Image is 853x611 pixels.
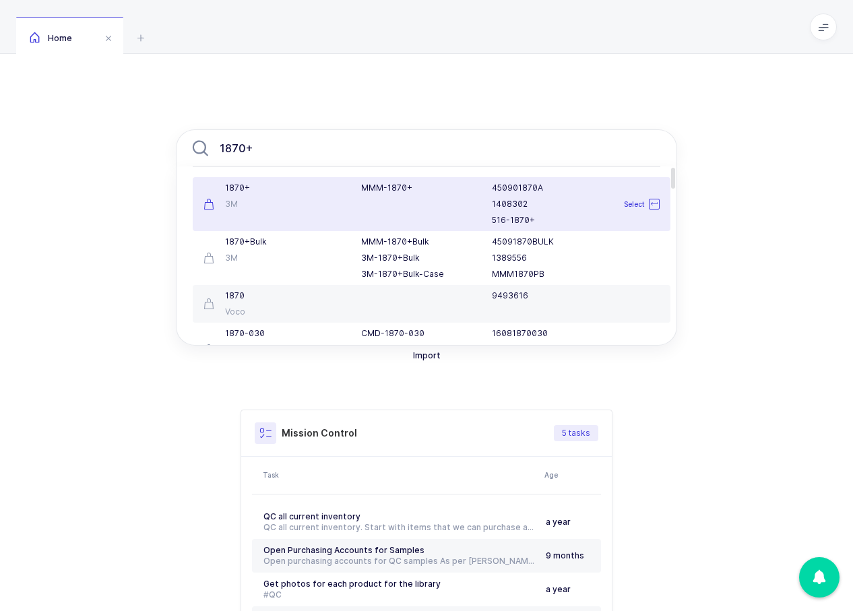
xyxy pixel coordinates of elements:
[203,290,345,301] div: 1870
[263,556,535,567] div: Open purchasing accounts for QC samples As per [PERSON_NAME], we had an account with [PERSON_NAME...
[361,236,476,247] div: MMM-1870+Bulk
[492,290,660,301] div: 9493616
[361,328,476,339] div: CMD-1870-030
[492,215,660,226] div: 516-1870+
[263,545,424,555] span: Open Purchasing Accounts for Samples
[263,511,360,521] span: QC all current inventory
[562,428,590,439] span: 5 tasks
[263,579,441,589] span: Get photos for each product for the library
[203,253,345,263] div: 3M
[546,517,571,527] span: a year
[492,199,660,210] div: 1408302
[30,33,72,43] span: Home
[492,328,660,339] div: 16081870030
[203,183,345,193] div: 1870+
[361,183,476,193] div: MMM-1870+
[492,253,660,263] div: 1389556
[544,470,597,480] div: Age
[203,328,345,339] div: 1870-030
[546,550,584,560] span: 9 months
[263,589,535,600] div: #QC
[203,344,345,355] div: Conmed
[546,584,571,594] span: a year
[593,191,668,218] div: Select
[282,426,357,440] h3: Mission Control
[492,344,660,355] div: 1152647
[492,183,660,193] div: 450901870A
[176,129,677,167] input: Search
[263,522,535,533] div: QC all current inventory. Start with items that we can purchase a sample from Schein. #[GEOGRAPHI...
[361,269,476,280] div: 3M-1870+Bulk-Case
[361,253,476,263] div: 3M-1870+Bulk
[203,307,345,317] div: Voco
[263,470,536,480] div: Task
[492,269,660,280] div: MMM1870PB
[203,199,345,210] div: 3M
[492,236,660,247] div: 45091870BULK
[203,236,345,247] div: 1870+Bulk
